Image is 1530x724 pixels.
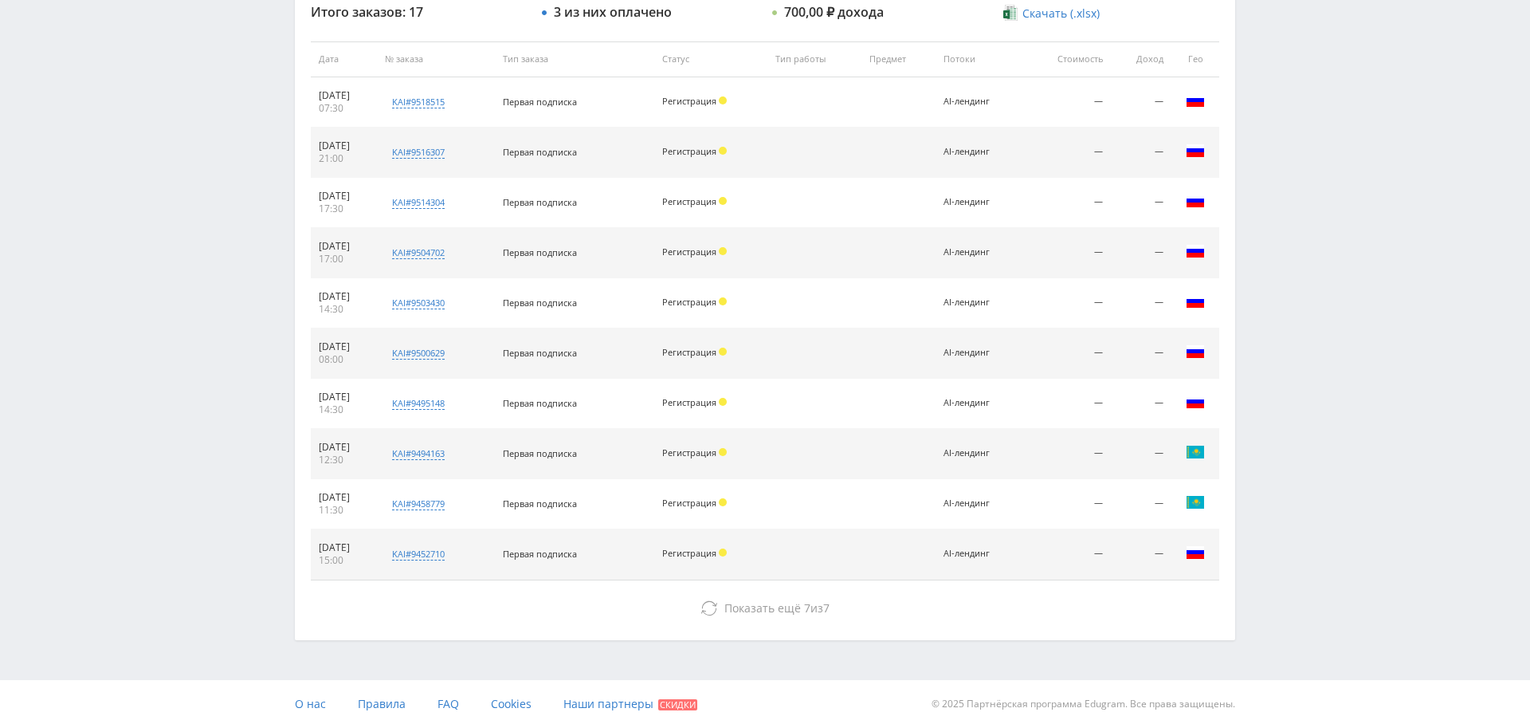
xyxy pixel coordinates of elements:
span: Скачать (.xlsx) [1022,7,1100,20]
span: Регистрация [662,95,716,107]
div: 17:30 [319,203,369,215]
div: 14:30 [319,403,369,416]
th: Стоимость [1024,41,1111,77]
div: kai#9458779 [392,498,445,510]
span: Первая подписка [503,548,577,560]
div: kai#9500629 [392,347,445,360]
span: 7 [823,600,830,616]
div: [DATE] [319,190,369,203]
div: kai#9494163 [392,447,445,460]
td: — [1024,178,1111,228]
div: 15:00 [319,554,369,567]
img: xlsx [1003,5,1017,21]
span: Cookies [491,696,532,711]
td: — [1024,429,1111,479]
div: 12:30 [319,454,369,466]
td: — [1111,429,1171,479]
img: rus.png [1186,292,1205,311]
div: 3 из них оплачено [554,5,672,19]
img: rus.png [1186,342,1205,361]
img: rus.png [1186,141,1205,160]
th: Тип работы [767,41,861,77]
span: Первая подписка [503,196,577,208]
td: — [1111,479,1171,529]
span: Холд [719,297,727,305]
img: kaz.png [1186,493,1205,512]
div: AI-лендинг [943,348,1015,358]
span: из [724,600,830,616]
td: — [1024,128,1111,178]
div: [DATE] [319,391,369,403]
td: — [1111,77,1171,128]
td: — [1024,77,1111,128]
span: Первая подписка [503,498,577,510]
div: [DATE] [319,541,369,554]
div: AI-лендинг [943,96,1015,107]
div: kai#9518515 [392,96,445,108]
span: Холд [719,197,727,205]
div: [DATE] [319,340,369,353]
div: [DATE] [319,140,369,152]
span: Первая подписка [503,347,577,359]
div: AI-лендинг [943,197,1015,207]
div: Итого заказов: 17 [311,5,526,19]
span: Холд [719,448,727,456]
img: rus.png [1186,242,1205,261]
span: Холд [719,348,727,356]
span: Холд [719,498,727,506]
th: № заказа [377,41,494,77]
span: 7 [804,600,810,616]
span: Регистрация [662,396,716,408]
button: Показать ещё 7из7 [311,592,1219,624]
span: Показать ещё [724,600,801,616]
span: Холд [719,398,727,406]
div: [DATE] [319,89,369,102]
div: 08:00 [319,353,369,366]
span: Регистрация [662,145,716,157]
img: rus.png [1186,392,1205,411]
span: Первая подписка [503,96,577,108]
span: Регистрация [662,346,716,358]
td: — [1024,479,1111,529]
a: Скачать (.xlsx) [1003,6,1099,22]
span: FAQ [437,696,459,711]
td: — [1024,228,1111,278]
div: 21:00 [319,152,369,165]
th: Дата [311,41,377,77]
div: [DATE] [319,240,369,253]
span: Регистрация [662,246,716,258]
span: Правила [358,696,406,711]
div: [DATE] [319,290,369,303]
span: О нас [295,696,326,711]
th: Гео [1171,41,1219,77]
div: kai#9495148 [392,397,445,410]
td: — [1024,379,1111,429]
div: AI-лендинг [943,147,1015,157]
div: kai#9452710 [392,548,445,561]
th: Доход [1111,41,1171,77]
span: Регистрация [662,447,716,458]
div: kai#9516307 [392,146,445,159]
img: rus.png [1186,543,1205,562]
span: Регистрация [662,195,716,207]
div: AI-лендинг [943,297,1015,308]
th: Статус [654,41,768,77]
div: kai#9504702 [392,246,445,259]
td: — [1111,178,1171,228]
th: Потоки [936,41,1023,77]
div: AI-лендинг [943,498,1015,509]
span: Регистрация [662,497,716,509]
td: — [1024,329,1111,379]
div: AI-лендинг [943,549,1015,559]
td: — [1111,379,1171,429]
div: 14:30 [319,303,369,316]
span: Регистрация [662,547,716,559]
span: Регистрация [662,296,716,308]
td: — [1024,278,1111,329]
th: Тип заказа [495,41,654,77]
img: rus.png [1186,91,1205,110]
div: 11:30 [319,504,369,517]
img: rus.png [1186,191,1205,211]
div: kai#9514304 [392,196,445,209]
span: Холд [719,549,727,557]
